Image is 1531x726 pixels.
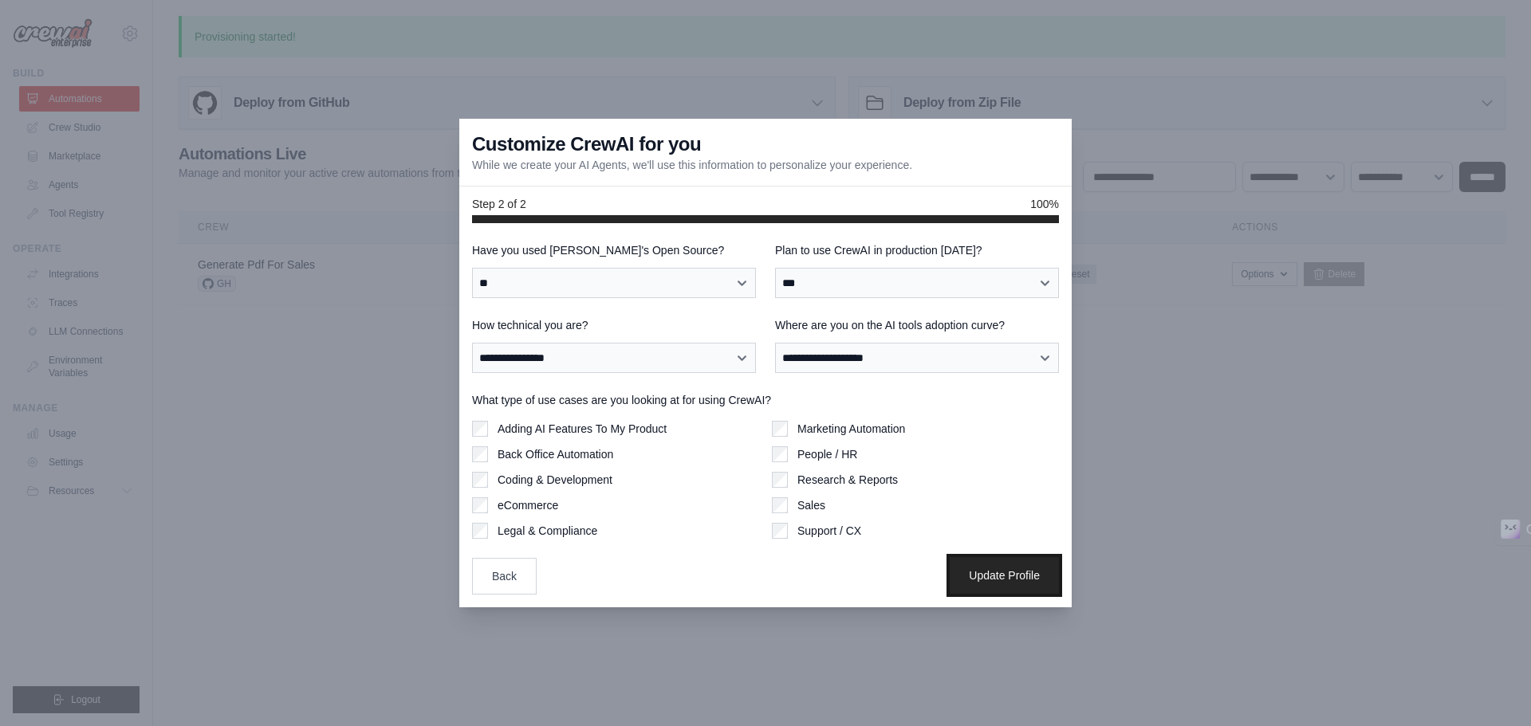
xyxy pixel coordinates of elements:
[775,242,1059,258] label: Plan to use CrewAI in production [DATE]?
[472,558,537,595] button: Back
[950,557,1059,594] button: Update Profile
[797,523,861,539] label: Support / CX
[472,131,701,157] h3: Customize CrewAI for you
[472,392,1059,408] label: What type of use cases are you looking at for using CrewAI?
[1030,196,1059,212] span: 100%
[797,472,898,488] label: Research & Reports
[775,317,1059,333] label: Where are you on the AI tools adoption curve?
[498,446,613,462] label: Back Office Automation
[472,196,526,212] span: Step 2 of 2
[797,446,857,462] label: People / HR
[472,242,756,258] label: Have you used [PERSON_NAME]'s Open Source?
[498,523,597,539] label: Legal & Compliance
[472,157,912,173] p: While we create your AI Agents, we'll use this information to personalize your experience.
[498,497,558,513] label: eCommerce
[797,497,825,513] label: Sales
[498,472,612,488] label: Coding & Development
[797,421,905,437] label: Marketing Automation
[472,317,756,333] label: How technical you are?
[498,421,667,437] label: Adding AI Features To My Product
